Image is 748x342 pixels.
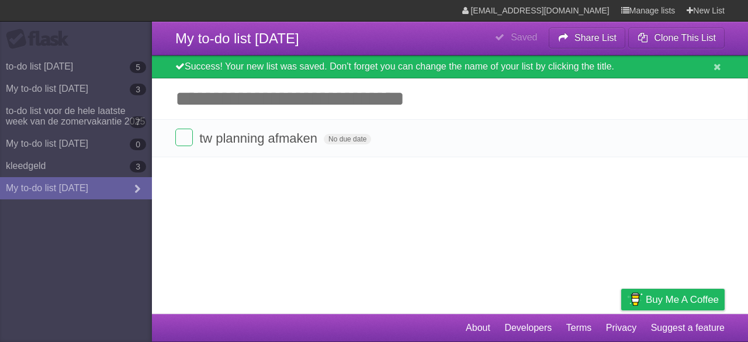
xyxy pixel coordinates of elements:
a: Buy me a coffee [621,289,725,310]
b: 3 [130,161,146,172]
a: Privacy [606,317,636,339]
div: Flask [6,29,76,50]
b: Clone This List [654,33,716,43]
b: 5 [130,61,146,73]
b: 7 [130,116,146,128]
b: 3 [130,84,146,95]
span: tw planning afmaken [199,131,320,146]
span: No due date [324,134,371,144]
span: Buy me a coffee [646,289,719,310]
a: About [466,317,490,339]
b: Saved [511,32,537,42]
button: Share List [549,27,626,49]
a: Suggest a feature [651,317,725,339]
b: 0 [130,139,146,150]
label: Done [175,129,193,146]
a: Terms [566,317,592,339]
img: Buy me a coffee [627,289,643,309]
a: Developers [504,317,552,339]
span: My to-do list [DATE] [175,30,299,46]
b: Share List [574,33,617,43]
button: Clone This List [628,27,725,49]
div: Success! Your new list was saved. Don't forget you can change the name of your list by clicking t... [152,56,748,78]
